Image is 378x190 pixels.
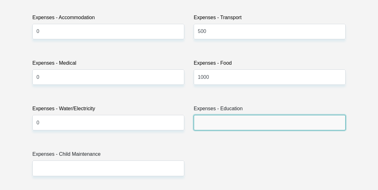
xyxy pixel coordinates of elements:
[32,14,184,24] label: Expenses - Accommodation
[32,150,184,160] label: Expenses - Child Maintenance
[194,115,346,130] input: Expenses - Education
[194,105,346,115] label: Expenses - Education
[32,69,184,85] input: Expenses - Medical
[32,24,184,39] input: Expenses - Accommodation
[194,14,346,24] label: Expenses - Transport
[32,59,184,69] label: Expenses - Medical
[32,115,184,130] input: Expenses - Water/Electricity
[32,160,184,176] input: Expenses - Child Maintenance
[194,24,346,39] input: Expenses - Transport
[194,59,346,69] label: Expenses - Food
[32,105,184,115] label: Expenses - Water/Electricity
[194,69,346,85] input: Expenses - Food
